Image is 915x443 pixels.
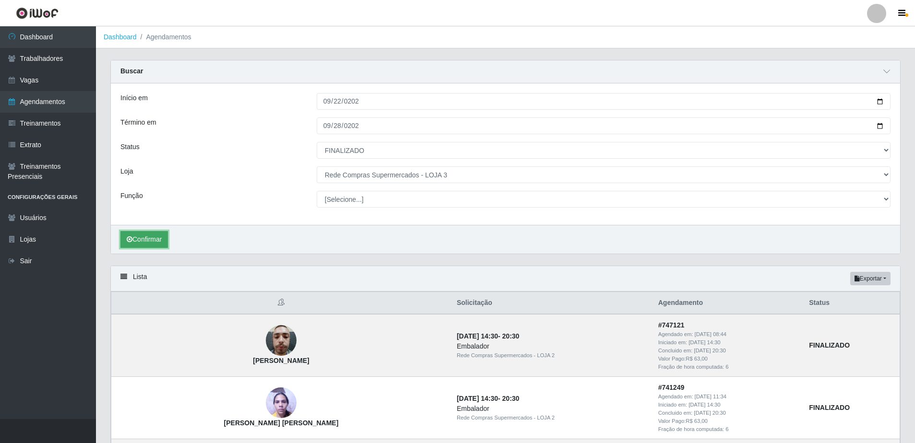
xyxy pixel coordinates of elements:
button: Exportar [850,272,891,285]
time: [DATE] 11:34 [695,394,726,399]
label: Loja [120,166,133,176]
div: Concluido em: [658,409,798,417]
img: Leandro Gomes Oliveira [266,320,297,361]
strong: [PERSON_NAME] [PERSON_NAME] [224,419,339,427]
img: CoreUI Logo [16,7,59,19]
div: Embalador [457,341,647,351]
div: Lista [111,266,900,291]
time: 20:30 [502,395,520,402]
label: Término em [120,117,156,128]
div: Agendado em: [658,393,798,401]
div: Embalador [457,404,647,414]
input: 00/00/0000 [317,93,891,110]
div: Rede Compras Supermercados - LOJA 2 [457,351,647,360]
time: [DATE] 20:30 [694,348,725,353]
time: [DATE] 20:30 [694,410,725,416]
time: [DATE] 08:44 [695,331,726,337]
li: Agendamentos [137,32,191,42]
button: Confirmar [120,231,168,248]
a: Dashboard [104,33,137,41]
label: Função [120,191,143,201]
strong: [PERSON_NAME] [253,357,309,364]
div: Iniciado em: [658,401,798,409]
div: Valor Pago: R$ 63,00 [658,355,798,363]
th: Status [803,292,900,315]
label: Início em [120,93,148,103]
div: Fração de hora computada: 6 [658,363,798,371]
time: [DATE] 14:30 [689,339,720,345]
div: Rede Compras Supermercados - LOJA 2 [457,414,647,422]
strong: # 741249 [658,384,685,391]
strong: - [457,395,519,402]
input: 00/00/0000 [317,117,891,134]
strong: - [457,332,519,340]
time: [DATE] 14:30 [689,402,720,408]
time: [DATE] 14:30 [457,395,498,402]
time: [DATE] 14:30 [457,332,498,340]
th: Agendamento [653,292,804,315]
div: Concluido em: [658,347,798,355]
nav: breadcrumb [96,26,915,48]
time: 20:30 [502,332,520,340]
strong: FINALIZADO [809,341,850,349]
div: Fração de hora computada: 6 [658,425,798,433]
label: Status [120,142,140,152]
strong: # 747121 [658,321,685,329]
img: Sandy de Oliveira Inácio da silva [266,383,297,423]
strong: Buscar [120,67,143,75]
div: Agendado em: [658,330,798,338]
div: Valor Pago: R$ 63,00 [658,417,798,425]
strong: FINALIZADO [809,404,850,411]
th: Solicitação [451,292,653,315]
div: Iniciado em: [658,338,798,347]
